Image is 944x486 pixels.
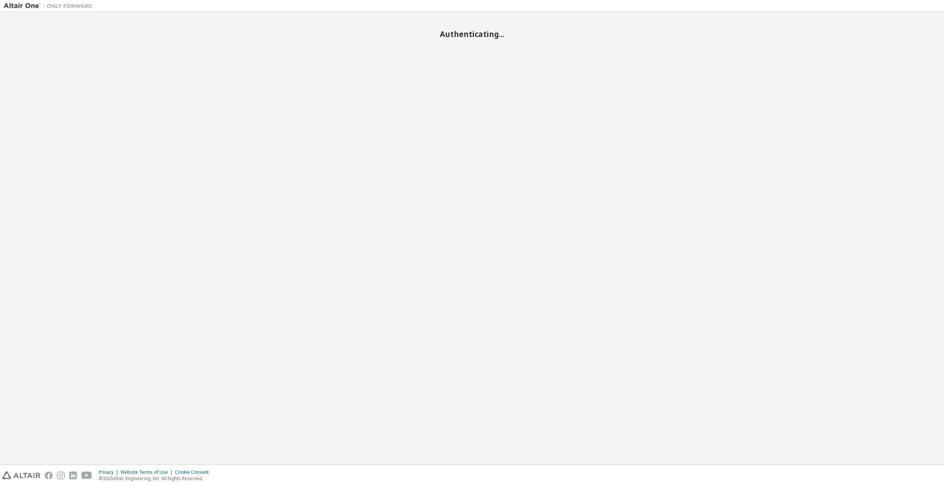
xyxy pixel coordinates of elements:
img: altair_logo.svg [2,472,40,479]
img: instagram.svg [57,472,65,479]
img: youtube.svg [81,472,92,479]
img: facebook.svg [45,472,53,479]
div: Cookie Consent [175,469,213,475]
img: linkedin.svg [69,472,77,479]
p: © 2025 Altair Engineering, Inc. All Rights Reserved. [99,475,213,482]
div: Privacy [99,469,121,475]
img: Altair One [4,2,96,10]
div: Website Terms of Use [121,469,175,475]
h2: Authenticating... [4,29,940,39]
